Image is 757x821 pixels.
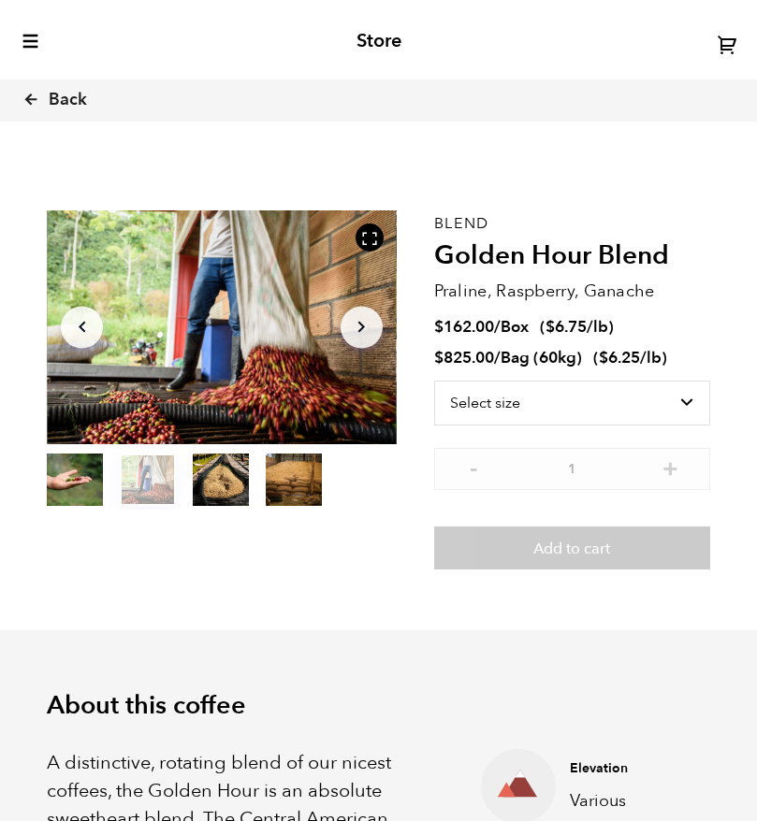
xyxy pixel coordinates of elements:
[462,457,486,476] button: -
[540,316,614,338] span: ( )
[501,316,529,338] span: Box
[434,316,444,338] span: $
[434,347,494,368] bdi: 825.00
[434,240,710,272] h2: Golden Hour Blend
[494,316,501,338] span: /
[501,347,582,368] span: Bag (60kg)
[599,347,608,368] span: $
[546,316,555,338] span: $
[546,316,587,338] bdi: 6.75
[357,30,401,52] h2: Store
[19,32,40,50] button: toggle-mobile-menu
[47,691,710,721] h2: About this coffee
[434,279,710,304] p: Praline, Raspberry, Ganache
[587,316,608,338] span: /lb
[494,347,501,368] span: /
[599,347,640,368] bdi: 6.25
[570,759,748,778] h4: Elevation
[593,347,667,368] span: ( )
[434,526,710,569] button: Add to cart
[49,89,87,111] span: Back
[434,316,494,338] bdi: 162.00
[640,347,662,368] span: /lb
[659,457,682,476] button: +
[570,788,748,814] p: Various
[434,347,444,368] span: $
